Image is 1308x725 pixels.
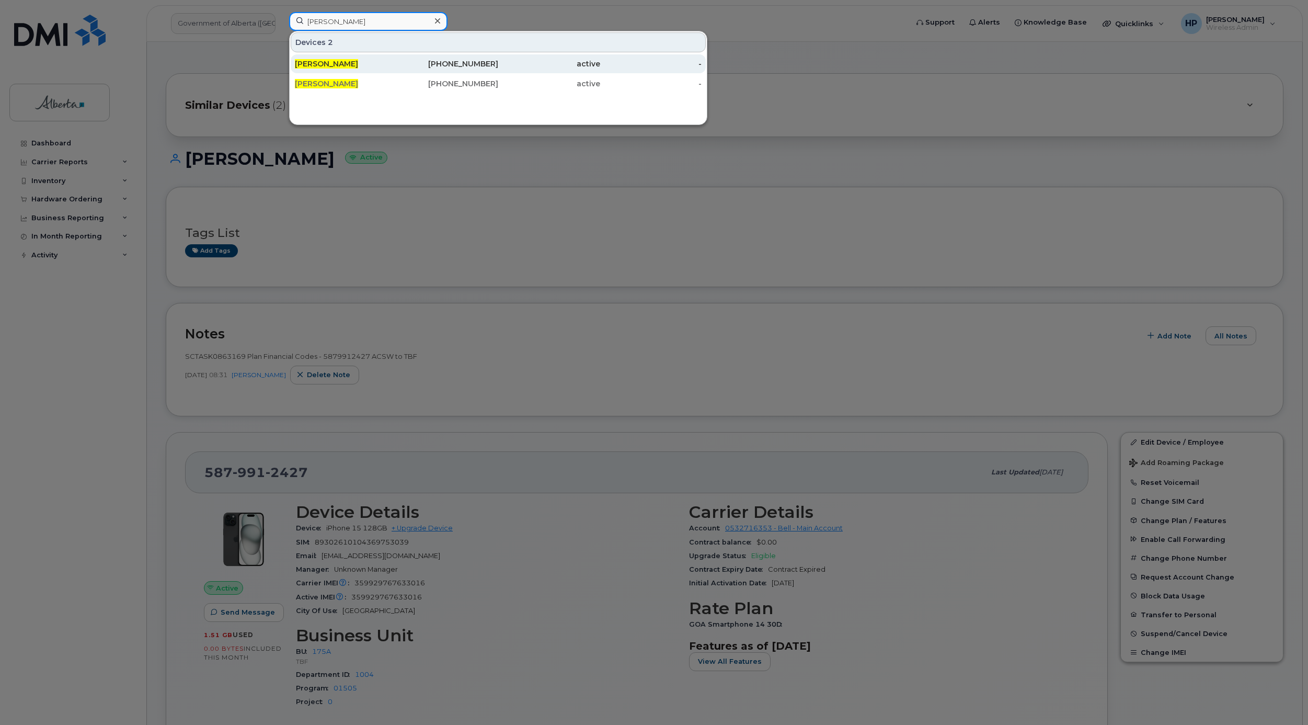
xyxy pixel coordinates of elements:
div: [PHONE_NUMBER] [397,78,499,89]
div: Devices [291,32,706,52]
span: 2 [328,37,333,48]
div: - [600,59,702,69]
span: [PERSON_NAME] [295,59,358,69]
div: [PHONE_NUMBER] [397,59,499,69]
div: - [600,78,702,89]
div: active [498,59,600,69]
div: active [498,78,600,89]
a: [PERSON_NAME][PHONE_NUMBER]active- [291,74,706,93]
span: [PERSON_NAME] [295,79,358,88]
a: [PERSON_NAME][PHONE_NUMBER]active- [291,54,706,73]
